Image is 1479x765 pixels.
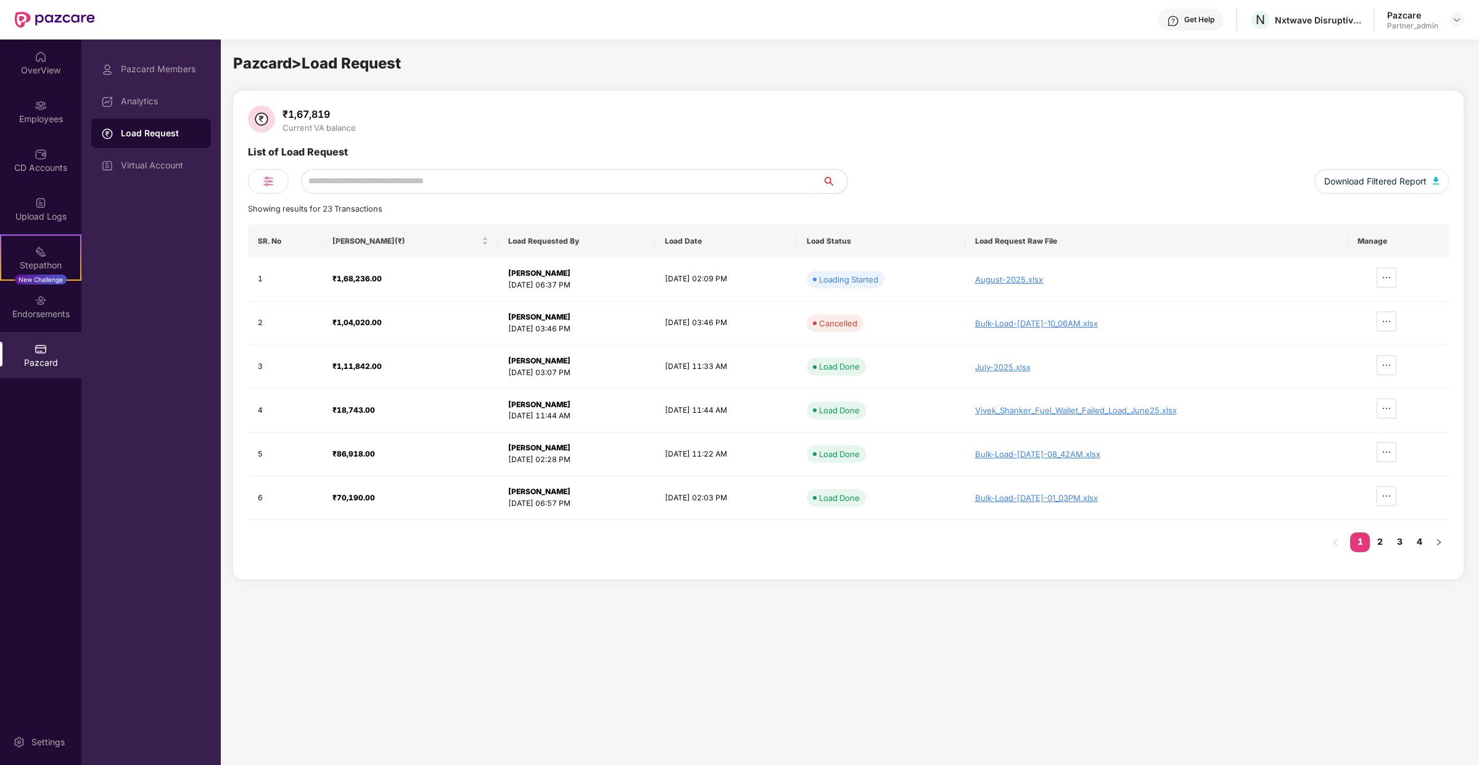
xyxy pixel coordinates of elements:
[655,432,797,476] td: [DATE] 11:22 AM
[1377,355,1396,375] button: ellipsis
[819,360,860,373] div: Load Done
[819,273,878,286] div: Loading Started
[1390,532,1409,551] a: 3
[819,492,860,504] div: Load Done
[248,225,323,258] th: SR. No
[121,64,201,74] div: Pazcard Members
[248,105,275,133] img: svg+xml;base64,PHN2ZyB4bWxucz0iaHR0cDovL3d3dy53My5vcmcvMjAwMC9zdmciIHdpZHRoPSIzNiIgaGVpZ2h0PSIzNi...
[248,258,323,302] td: 1
[1377,360,1396,370] span: ellipsis
[975,275,1338,284] div: August-2025.xlsx
[975,493,1338,503] div: Bulk-Load-[DATE]-01_03PM.xlsx
[819,404,860,416] div: Load Done
[655,476,797,520] td: [DATE] 02:03 PM
[1324,175,1427,188] span: Download Filtered Report
[1435,539,1443,546] span: right
[1325,532,1345,552] button: left
[101,96,113,108] img: svg+xml;base64,PHN2ZyBpZD0iRGFzaGJvYXJkIiB4bWxucz0iaHR0cDovL3d3dy53My5vcmcvMjAwMC9zdmciIHdpZHRoPS...
[508,367,645,379] div: [DATE] 03:07 PM
[1429,532,1449,552] li: Next Page
[1377,491,1396,501] span: ellipsis
[1184,15,1214,25] div: Get Help
[655,302,797,345] td: [DATE] 03:46 PM
[101,160,113,172] img: svg+xml;base64,PHN2ZyBpZD0iVmlydHVhbF9BY2NvdW50IiBkYXRhLW5hbWU9IlZpcnR1YWwgQWNjb3VudCIgeG1sbnM9Im...
[1377,442,1396,462] button: ellipsis
[1377,447,1396,457] span: ellipsis
[1377,312,1396,331] button: ellipsis
[965,225,1348,258] th: Load Request Raw File
[1452,15,1462,25] img: svg+xml;base64,PHN2ZyBpZD0iRHJvcGRvd24tMzJ4MzIiIHhtbG5zPSJodHRwOi8vd3d3LnczLm9yZy8yMDAwL3N2ZyIgd2...
[1387,21,1438,31] div: Partner_admin
[1377,486,1396,506] button: ellipsis
[1377,268,1396,287] button: ellipsis
[508,268,571,278] strong: [PERSON_NAME]
[508,498,645,510] div: [DATE] 06:57 PM
[655,389,797,432] td: [DATE] 11:44 AM
[28,736,68,748] div: Settings
[508,487,571,496] strong: [PERSON_NAME]
[508,312,571,321] strong: [PERSON_NAME]
[35,246,47,258] img: svg+xml;base64,PHN2ZyB4bWxucz0iaHR0cDovL3d3dy53My5vcmcvMjAwMC9zdmciIHdpZHRoPSIyMSIgaGVpZ2h0PSIyMC...
[280,108,358,120] div: ₹1,67,819
[1348,225,1449,258] th: Manage
[508,454,645,466] div: [DATE] 02:28 PM
[261,174,276,189] img: svg+xml;base64,PHN2ZyB4bWxucz0iaHR0cDovL3d3dy53My5vcmcvMjAwMC9zdmciIHdpZHRoPSIyNCIgaGVpZ2h0PSIyNC...
[1167,15,1179,27] img: svg+xml;base64,PHN2ZyBpZD0iSGVscC0zMngzMiIgeG1sbnM9Imh0dHA6Ly93d3cudzMub3JnLzIwMDAvc3ZnIiB3aWR0aD...
[233,54,401,72] span: Pazcard > Load Request
[1390,532,1409,552] li: 3
[121,160,201,170] div: Virtual Account
[1370,532,1390,552] li: 2
[332,362,382,371] strong: ₹1,11,842.00
[508,356,571,365] strong: [PERSON_NAME]
[1377,273,1396,283] span: ellipsis
[101,64,113,76] img: svg+xml;base64,PHN2ZyBpZD0iUHJvZmlsZSIgeG1sbnM9Imh0dHA6Ly93d3cudzMub3JnLzIwMDAvc3ZnIiB3aWR0aD0iMj...
[332,405,375,415] strong: ₹18,743.00
[248,302,323,345] td: 2
[248,204,382,213] span: Showing results for 23 Transactions
[101,128,113,140] img: svg+xml;base64,PHN2ZyBpZD0iTG9hZF9SZXF1ZXN0IiBkYXRhLW5hbWU9IkxvYWQgUmVxdWVzdCIgeG1sbnM9Imh0dHA6Ly...
[1,259,80,271] div: Stepathon
[975,362,1338,372] div: July-2025.xlsx
[121,127,201,139] div: Load Request
[975,318,1338,328] div: Bulk-Load-[DATE]-10_06AM.xlsx
[1377,316,1396,326] span: ellipsis
[655,345,797,389] td: [DATE] 11:33 AM
[508,279,645,291] div: [DATE] 06:37 PM
[332,318,382,327] strong: ₹1,04,020.00
[1429,532,1449,552] button: right
[1409,532,1429,551] a: 4
[13,736,25,748] img: svg+xml;base64,PHN2ZyBpZD0iU2V0dGluZy0yMHgyMCIgeG1sbnM9Imh0dHA6Ly93d3cudzMub3JnLzIwMDAvc3ZnIiB3aW...
[35,99,47,112] img: svg+xml;base64,PHN2ZyBpZD0iRW1wbG95ZWVzIiB4bWxucz0iaHR0cDovL3d3dy53My5vcmcvMjAwMC9zdmciIHdpZHRoPS...
[508,400,571,409] strong: [PERSON_NAME]
[35,197,47,209] img: svg+xml;base64,PHN2ZyBpZD0iVXBsb2FkX0xvZ3MiIGRhdGEtbmFtZT0iVXBsb2FkIExvZ3MiIHhtbG5zPSJodHRwOi8vd3...
[121,96,201,106] div: Analytics
[280,123,358,133] div: Current VA balance
[498,225,655,258] th: Load Requested By
[15,275,67,284] div: New Challenge
[248,432,323,476] td: 5
[1350,532,1370,552] li: 1
[1433,177,1439,184] img: svg+xml;base64,PHN2ZyB4bWxucz0iaHR0cDovL3d3dy53My5vcmcvMjAwMC9zdmciIHhtbG5zOnhsaW5rPSJodHRwOi8vd3...
[1370,532,1390,551] a: 2
[975,449,1338,459] div: Bulk-Load-[DATE]-08_42AM.xlsx
[1332,539,1339,546] span: left
[248,389,323,432] td: 4
[1377,403,1396,413] span: ellipsis
[508,443,571,452] strong: [PERSON_NAME]
[332,274,382,283] strong: ₹1,68,236.00
[248,144,348,169] div: List of Load Request
[1350,532,1370,551] a: 1
[35,294,47,307] img: svg+xml;base64,PHN2ZyBpZD0iRW5kb3JzZW1lbnRzIiB4bWxucz0iaHR0cDovL3d3dy53My5vcmcvMjAwMC9zdmciIHdpZH...
[1377,399,1396,418] button: ellipsis
[248,476,323,520] td: 6
[1275,14,1361,26] div: Nxtwave Disruptive Technologies Private Limited
[1387,9,1438,21] div: Pazcare
[1256,12,1265,27] span: N
[35,51,47,63] img: svg+xml;base64,PHN2ZyBpZD0iSG9tZSIgeG1sbnM9Imh0dHA6Ly93d3cudzMub3JnLzIwMDAvc3ZnIiB3aWR0aD0iMjAiIG...
[797,225,965,258] th: Load Status
[819,448,860,460] div: Load Done
[1409,532,1429,552] li: 4
[822,169,848,194] button: search
[819,317,857,329] div: Cancelled
[332,236,479,246] span: [PERSON_NAME](₹)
